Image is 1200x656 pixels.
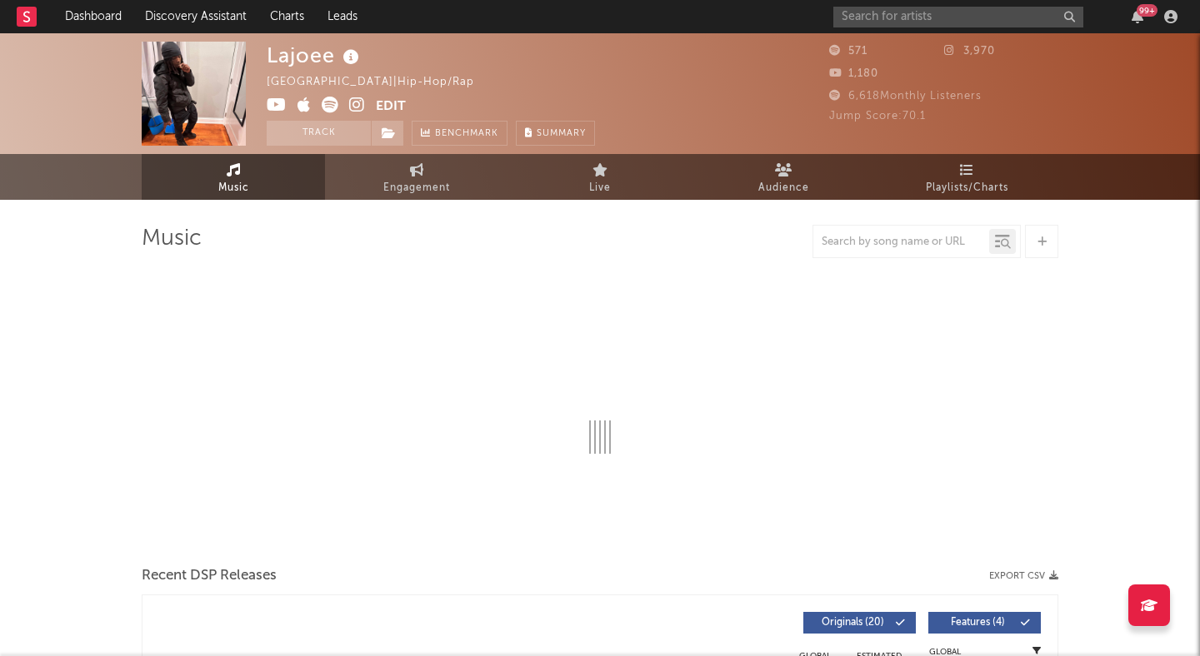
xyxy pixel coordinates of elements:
button: Summary [516,121,595,146]
span: Engagement [383,178,450,198]
a: Engagement [325,154,508,200]
button: Features(4) [928,612,1041,634]
a: Benchmark [412,121,507,146]
a: Live [508,154,692,200]
span: Music [218,178,249,198]
span: Audience [758,178,809,198]
span: Features ( 4 ) [939,618,1016,628]
a: Playlists/Charts [875,154,1058,200]
div: Lajoee [267,42,363,69]
span: 3,970 [944,46,995,57]
span: Playlists/Charts [926,178,1008,198]
span: Live [589,178,611,198]
div: [GEOGRAPHIC_DATA] | Hip-Hop/Rap [267,72,493,92]
input: Search by song name or URL [813,236,989,249]
span: 6,618 Monthly Listeners [829,91,982,102]
span: Summary [537,129,586,138]
span: Recent DSP Releases [142,566,277,586]
span: Originals ( 20 ) [814,618,891,628]
a: Music [142,154,325,200]
span: 571 [829,46,867,57]
a: Audience [692,154,875,200]
button: Track [267,121,371,146]
span: Jump Score: 70.1 [829,111,926,122]
span: Benchmark [435,124,498,144]
button: Originals(20) [803,612,916,634]
div: 99 + [1137,4,1157,17]
input: Search for artists [833,7,1083,27]
button: 99+ [1132,10,1143,23]
button: Edit [376,97,406,117]
button: Export CSV [989,571,1058,581]
span: 1,180 [829,68,878,79]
